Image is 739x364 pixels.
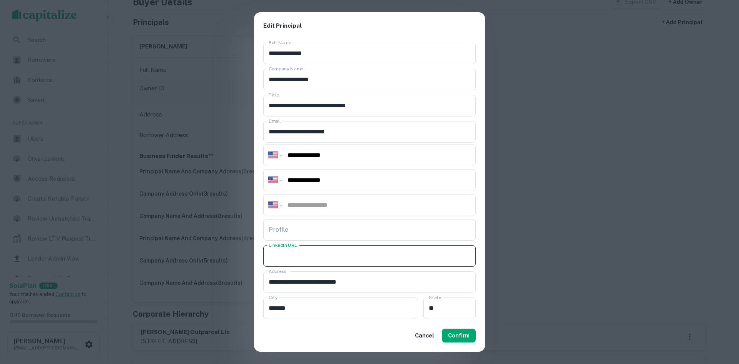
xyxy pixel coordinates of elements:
label: Company Name [269,65,303,72]
label: Full Name [269,39,291,46]
iframe: Chat Widget [701,303,739,339]
button: Confirm [442,329,476,342]
label: City [269,294,278,301]
label: Email [269,118,281,124]
label: State [429,294,441,301]
button: Cancel [412,329,437,342]
label: Title [269,91,279,98]
h2: Edit Principal [254,12,485,40]
label: Address [269,268,286,274]
label: LinkedIn URL [269,242,297,248]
